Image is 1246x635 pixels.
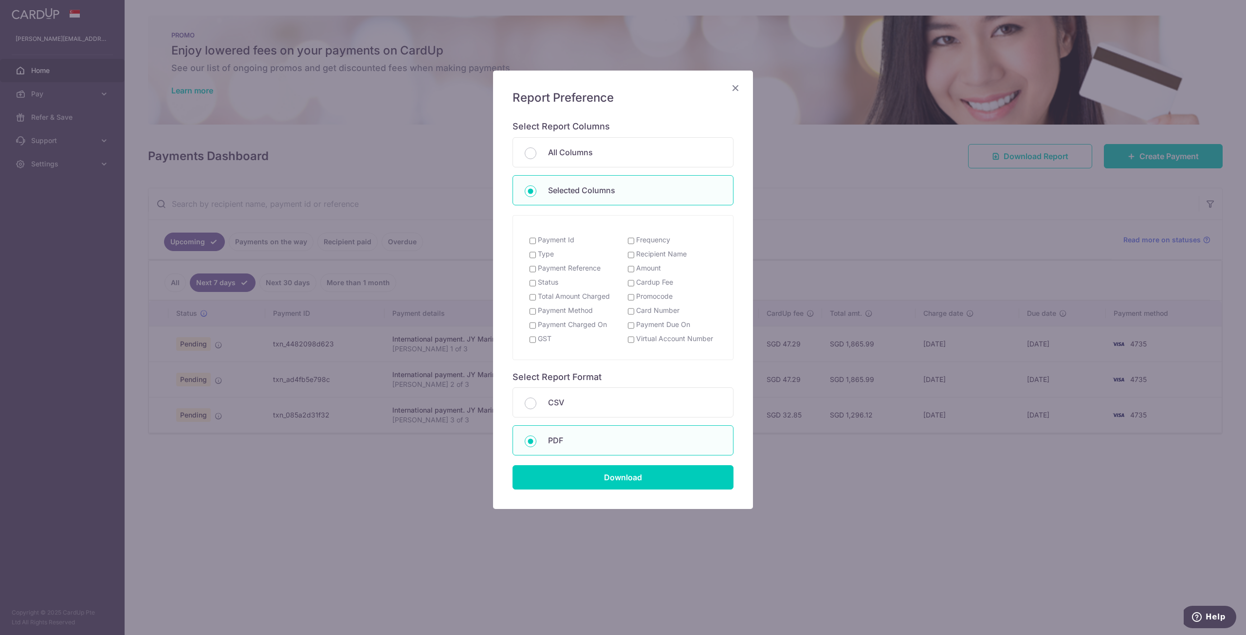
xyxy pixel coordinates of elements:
[636,235,670,245] label: Frequency
[538,306,593,315] label: Payment Method
[636,291,673,301] label: Promocode
[548,435,721,446] p: PDF
[636,334,713,344] label: Virtual Account Number
[548,397,721,408] p: CSV
[1184,606,1236,630] iframe: Opens a widget where you can find more information
[548,146,721,158] p: All Columns
[538,291,610,301] label: Total Amount Charged
[538,320,607,329] label: Payment Charged On
[636,306,679,315] label: Card Number
[636,249,687,259] label: Recipient Name
[513,372,733,383] h6: Select Report Format
[730,82,741,94] button: Close
[513,121,733,132] h6: Select Report Columns
[538,277,558,287] label: Status
[538,235,574,245] label: Payment Id
[636,277,673,287] label: Cardup Fee
[548,184,721,196] p: Selected Columns
[538,263,601,273] label: Payment Reference
[513,90,733,106] h5: Report Preference
[636,263,661,273] label: Amount
[513,465,733,490] input: Download
[538,334,551,344] label: GST
[538,249,554,259] label: Type
[636,320,690,329] label: Payment Due On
